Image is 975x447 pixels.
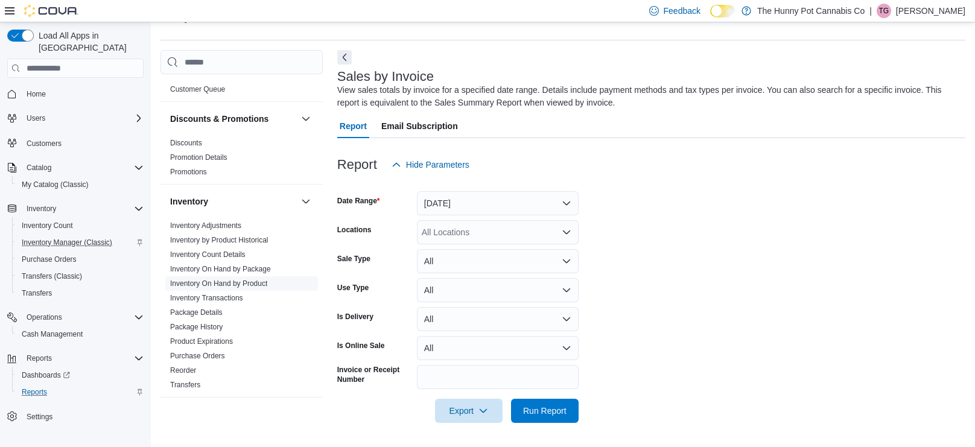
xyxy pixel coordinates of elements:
[22,87,51,101] a: Home
[337,341,385,350] label: Is Online Sale
[22,111,50,125] button: Users
[27,312,62,322] span: Operations
[22,370,70,380] span: Dashboards
[27,89,46,99] span: Home
[337,225,372,235] label: Locations
[17,286,57,300] a: Transfers
[22,255,77,264] span: Purchase Orders
[22,271,82,281] span: Transfers (Classic)
[299,407,313,422] button: Loyalty
[337,50,352,65] button: Next
[160,136,323,184] div: Discounts & Promotions
[523,405,567,417] span: Run Report
[2,110,148,127] button: Users
[170,153,227,162] a: Promotion Details
[170,380,200,390] span: Transfers
[22,135,144,150] span: Customers
[170,293,243,303] span: Inventory Transactions
[170,351,225,361] span: Purchase Orders
[170,366,196,375] a: Reorder
[17,235,117,250] a: Inventory Manager (Classic)
[17,269,144,284] span: Transfers (Classic)
[17,327,87,341] a: Cash Management
[877,4,891,18] div: Tania Gonzalez
[170,323,223,331] a: Package History
[22,86,144,101] span: Home
[299,112,313,126] button: Discounts & Promotions
[22,201,144,216] span: Inventory
[337,69,434,84] h3: Sales by Invoice
[22,136,66,151] a: Customers
[387,153,474,177] button: Hide Parameters
[170,250,246,259] a: Inventory Count Details
[12,384,148,401] button: Reports
[27,353,52,363] span: Reports
[337,312,373,322] label: Is Delivery
[170,139,202,147] a: Discounts
[417,278,579,302] button: All
[406,159,469,171] span: Hide Parameters
[22,329,83,339] span: Cash Management
[17,177,94,192] a: My Catalog (Classic)
[2,159,148,176] button: Catalog
[299,194,313,209] button: Inventory
[22,409,144,424] span: Settings
[170,279,267,288] a: Inventory On Hand by Product
[879,4,889,18] span: TG
[22,160,56,175] button: Catalog
[27,113,45,123] span: Users
[17,385,52,399] a: Reports
[170,264,271,274] span: Inventory On Hand by Package
[337,157,377,172] h3: Report
[17,269,87,284] a: Transfers (Classic)
[12,176,148,193] button: My Catalog (Classic)
[17,177,144,192] span: My Catalog (Classic)
[12,234,148,251] button: Inventory Manager (Classic)
[337,283,369,293] label: Use Type
[17,286,144,300] span: Transfers
[417,191,579,215] button: [DATE]
[337,365,412,384] label: Invoice or Receipt Number
[12,367,148,384] a: Dashboards
[22,221,73,230] span: Inventory Count
[170,408,296,420] button: Loyalty
[896,4,965,18] p: [PERSON_NAME]
[22,387,47,397] span: Reports
[12,217,148,234] button: Inventory Count
[170,221,241,230] a: Inventory Adjustments
[337,84,959,109] div: View sales totals by invoice for a specified date range. Details include payment methods and tax ...
[442,399,495,423] span: Export
[17,385,144,399] span: Reports
[24,5,78,17] img: Cova
[170,308,223,317] span: Package Details
[170,337,233,346] span: Product Expirations
[417,307,579,331] button: All
[170,84,225,94] span: Customer Queue
[17,327,144,341] span: Cash Management
[562,227,571,237] button: Open list of options
[337,254,370,264] label: Sale Type
[381,114,458,138] span: Email Subscription
[22,180,89,189] span: My Catalog (Classic)
[170,322,223,332] span: Package History
[170,85,225,94] a: Customer Queue
[17,235,144,250] span: Inventory Manager (Classic)
[17,368,75,382] a: Dashboards
[160,218,323,397] div: Inventory
[17,368,144,382] span: Dashboards
[2,134,148,151] button: Customers
[2,85,148,103] button: Home
[27,139,62,148] span: Customers
[17,252,81,267] a: Purchase Orders
[12,285,148,302] button: Transfers
[340,114,367,138] span: Report
[170,236,268,244] a: Inventory by Product Historical
[22,111,144,125] span: Users
[170,381,200,389] a: Transfers
[417,336,579,360] button: All
[170,408,200,420] h3: Loyalty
